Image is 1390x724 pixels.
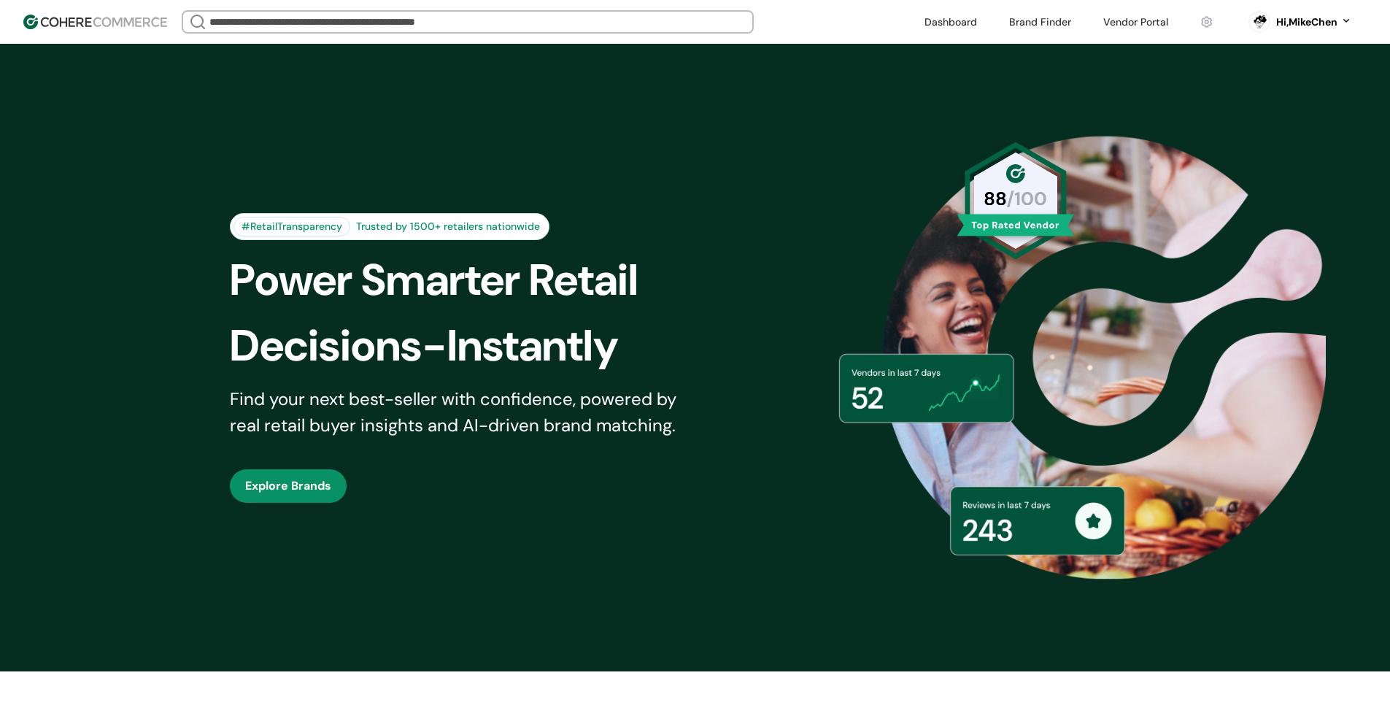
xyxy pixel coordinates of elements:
div: Trusted by 1500+ retailers nationwide [350,219,546,234]
button: Hi,MikeChen [1276,15,1352,30]
div: Hi, MikeChen [1276,15,1337,30]
div: Power Smarter Retail [230,247,720,313]
div: Find your next best-seller with confidence, powered by real retail buyer insights and AI-driven b... [230,386,695,439]
button: Explore Brands [230,469,347,503]
div: #RetailTransparency [233,217,350,236]
svg: 0 percent [1248,11,1270,33]
div: Decisions-Instantly [230,313,720,379]
img: Cohere Logo [23,15,167,29]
